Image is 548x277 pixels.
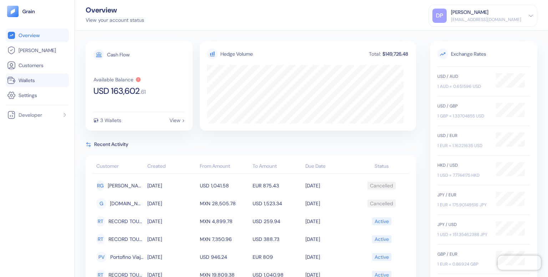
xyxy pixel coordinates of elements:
th: Due Date [304,160,356,174]
div: Active [375,215,389,227]
td: EUR 875.43 [251,177,304,195]
span: . 61 [140,89,146,95]
div: Cash Flow [107,52,130,57]
td: [DATE] [146,177,198,195]
th: To Amount [251,160,304,174]
div: $149,726.48 [382,51,409,56]
span: RECORD TOUR OPERATOR [108,215,143,227]
td: USD 1,523.34 [251,195,304,212]
span: [PERSON_NAME] [19,47,56,54]
a: Wallets [7,76,67,85]
th: Created [146,160,198,174]
iframe: Chatra live chat [498,256,541,270]
div: JPY / USD [437,221,489,228]
span: Settings [19,92,37,99]
td: [DATE] [304,177,356,195]
div: JPY / EUR [437,192,489,198]
span: Overview [19,32,40,39]
div: Cancelled [370,180,393,192]
a: Customers [7,61,67,70]
td: [DATE] [304,195,356,212]
div: RG [96,180,104,191]
td: [DATE] [304,248,356,266]
div: 1 USD = 7.7744175 HKD [437,172,489,178]
td: USD 1,041.58 [198,177,251,195]
th: From Amount [198,160,251,174]
span: Portofino Viajes [110,251,144,263]
td: [DATE] [146,248,198,266]
td: MXN 7,350.96 [198,230,251,248]
div: USD / AUD [437,73,489,80]
div: Status [358,162,405,170]
a: Settings [7,91,67,100]
span: RECORD TOUR OPERATOR [108,233,143,245]
div: Hedge Volume [220,50,253,58]
div: DP [432,9,447,23]
div: RT [96,216,105,227]
div: Total: [368,51,382,56]
div: USD / GBP [437,103,489,109]
td: USD 259.94 [251,212,304,230]
td: MXN 28,505.78 [198,195,251,212]
div: USD / EUR [437,132,489,139]
div: View > [169,118,185,123]
div: [PERSON_NAME] [451,9,488,16]
span: Customers [19,62,44,69]
div: 1 EUR = 175.90149516 JPY [437,202,489,208]
div: Cancelled [370,197,393,210]
div: Active [375,233,389,245]
div: HKD / USD [437,162,489,168]
div: Active [375,251,389,263]
td: [DATE] [304,212,356,230]
span: Wallets [19,77,35,84]
div: GBP / EUR [437,251,489,257]
div: 1 EUR = 0.86924 GBP [437,261,489,267]
span: USD 163,602 [93,87,140,95]
th: Customer [93,160,146,174]
div: 1 AUD = 0.651596 USD [437,83,489,90]
span: globohotel.mx [110,197,144,210]
td: [DATE] [146,195,198,212]
div: 3 Wallets [100,118,121,123]
a: Overview [7,31,67,40]
td: USD 946.24 [198,248,251,266]
div: 1 GBP = 1.33704855 USD [437,113,489,119]
div: PV [96,252,107,262]
span: Ronzetti Gabriel Oscar [108,180,143,192]
div: RT [96,234,105,245]
span: Developer [19,111,42,119]
div: View your account status [86,16,144,24]
td: [DATE] [304,230,356,248]
td: [DATE] [146,230,198,248]
td: [DATE] [146,212,198,230]
div: 1 USD = 151.35462388 JPY [437,231,489,238]
button: Available Balance [93,77,141,82]
span: Recent Activity [94,141,128,148]
a: [PERSON_NAME] [7,46,67,55]
div: [EMAIL_ADDRESS][DOMAIN_NAME] [451,16,521,23]
div: 1 EUR = 1.16221635 USD [437,142,489,149]
td: EUR 809 [251,248,304,266]
td: USD 388.73 [251,230,304,248]
span: Exchange Rates [437,49,530,59]
div: G [96,198,106,209]
div: Overview [86,6,144,14]
img: logo [22,9,35,14]
div: Available Balance [93,77,133,82]
td: MXN 4,899.78 [198,212,251,230]
img: logo-tablet-V2.svg [7,6,19,17]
